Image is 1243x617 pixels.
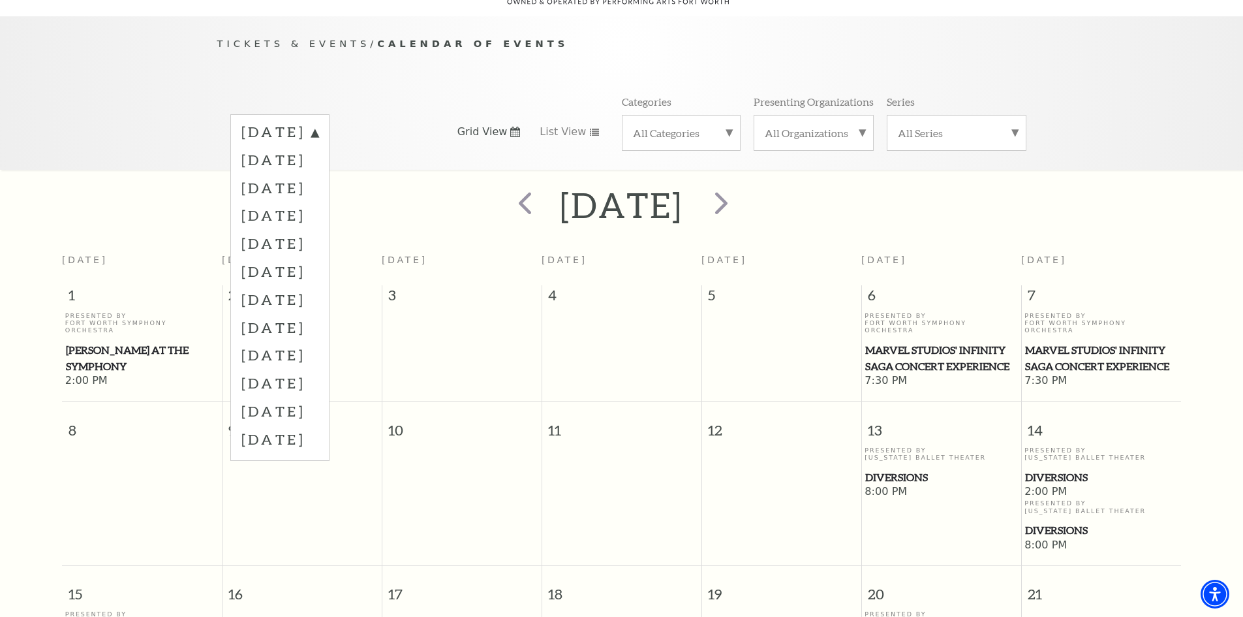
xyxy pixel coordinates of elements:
span: 7:30 PM [865,374,1018,388]
span: 13 [862,402,1021,447]
span: Tickets & Events [217,38,371,49]
span: 2:00 PM [65,374,219,388]
span: 2 [223,285,382,311]
span: [DATE] [861,255,907,265]
span: [DATE] [382,255,427,265]
span: [DATE] [542,255,587,265]
span: 12 [702,402,861,447]
span: 17 [382,566,542,611]
p: Presented By [US_STATE] Ballet Theater [1024,447,1178,462]
span: 10 [382,402,542,447]
label: All Organizations [765,126,863,140]
p: Presented By [US_STATE] Ballet Theater [865,447,1018,462]
span: 16 [223,566,382,611]
span: 19 [702,566,861,611]
span: 20 [862,566,1021,611]
span: 18 [542,566,701,611]
span: Marvel Studios' Infinity Saga Concert Experience [865,342,1017,374]
button: next [696,182,743,229]
p: Categories [622,95,671,108]
p: Series [887,95,915,108]
label: [DATE] [241,425,318,453]
span: 6 [862,285,1021,311]
span: [DATE] [1021,255,1067,265]
label: All Series [898,126,1015,140]
label: [DATE] [241,174,318,202]
label: [DATE] [241,229,318,257]
span: 14 [1022,402,1182,447]
span: 21 [1022,566,1182,611]
span: Diversions [1025,469,1177,486]
span: 15 [62,566,222,611]
span: 9 [223,402,382,447]
span: Diversions [1025,522,1177,539]
span: 8:00 PM [1024,539,1178,553]
span: 1 [62,285,222,311]
span: [DATE] [62,255,108,265]
label: [DATE] [241,146,318,174]
span: 5 [702,285,861,311]
p: Presenting Organizations [754,95,874,108]
span: 3 [382,285,542,311]
p: Presented By Fort Worth Symphony Orchestra [65,312,219,334]
h2: [DATE] [560,184,683,226]
label: All Categories [633,126,729,140]
label: [DATE] [241,341,318,369]
label: [DATE] [241,201,318,229]
span: 4 [542,285,701,311]
span: 2:00 PM [1024,485,1178,499]
label: [DATE] [241,122,318,146]
div: Accessibility Menu [1201,580,1229,609]
p: Presented By [US_STATE] Ballet Theater [1024,499,1178,514]
p: / [217,36,1026,52]
span: Grid View [457,125,508,139]
span: 8 [62,402,222,447]
span: 7 [1022,285,1182,311]
span: Diversions [865,469,1017,486]
label: [DATE] [241,369,318,397]
span: 8:00 PM [865,485,1018,499]
span: [DATE] [222,255,268,265]
label: [DATE] [241,285,318,313]
span: Calendar of Events [377,38,568,49]
span: [PERSON_NAME] at the Symphony [66,342,218,374]
label: [DATE] [241,313,318,341]
label: [DATE] [241,397,318,425]
span: Marvel Studios' Infinity Saga Concert Experience [1025,342,1177,374]
span: List View [540,125,586,139]
span: 11 [542,402,701,447]
p: Presented By Fort Worth Symphony Orchestra [1024,312,1178,334]
span: 7:30 PM [1024,374,1178,388]
span: [DATE] [701,255,747,265]
button: prev [500,182,547,229]
label: [DATE] [241,257,318,285]
p: Presented By Fort Worth Symphony Orchestra [865,312,1018,334]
